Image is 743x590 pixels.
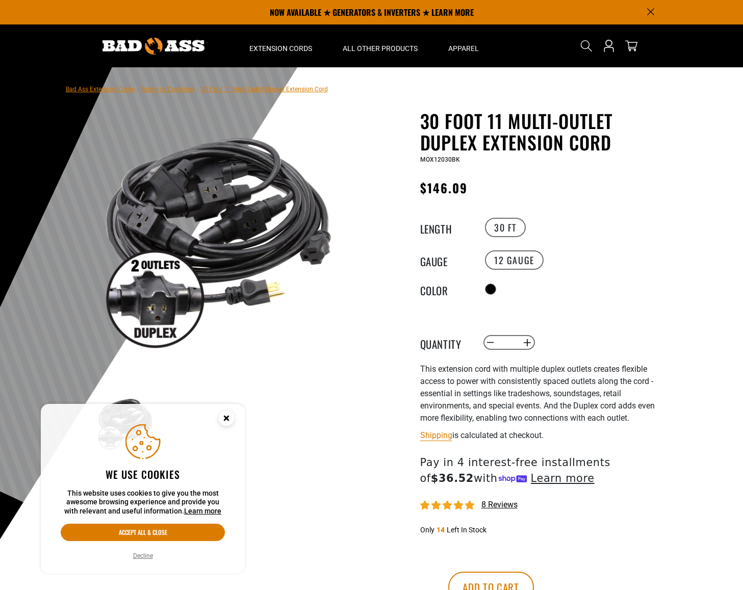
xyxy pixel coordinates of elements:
[481,500,518,509] span: 8 reviews
[96,393,155,452] img: black
[420,156,460,163] span: MOX12030BK
[343,44,418,53] span: All Other Products
[420,336,471,349] label: Quantity
[130,551,156,561] button: Decline
[137,86,139,93] span: ›
[420,428,670,442] div: is calculated at checkout.
[420,253,471,267] legend: Gauge
[103,38,204,55] img: Bad Ass Extension Cords
[578,38,595,54] summary: Search
[485,250,544,270] label: 12 Gauge
[420,364,655,423] span: This extension cord with multiple duplex outlets creates flexible access to power with consistent...
[420,501,476,510] span: 5.00 stars
[420,526,434,534] span: Only
[41,404,245,574] aside: Cookie Consent
[420,110,670,153] h1: 30 Foot 11 Multi-Outlet Duplex Extension Cord
[433,24,494,67] summary: Apparel
[184,507,221,515] a: Learn more
[66,86,135,93] a: Bad Ass Extension Cords
[448,44,479,53] span: Apparel
[447,526,486,534] span: Left In Stock
[327,24,433,67] summary: All Other Products
[420,430,452,440] a: Shipping
[420,221,471,234] legend: Length
[61,524,225,541] button: Accept all & close
[197,86,199,93] span: ›
[201,86,328,93] span: 30 Foot 11 Multi-Outlet Duplex Extension Cord
[61,468,225,481] h2: We use cookies
[96,112,342,358] img: black
[420,178,468,197] span: $146.09
[249,44,312,53] span: Extension Cords
[485,218,526,237] label: 30 FT
[61,489,225,516] p: This website uses cookies to give you the most awesome browsing experience and provide you with r...
[234,24,327,67] summary: Extension Cords
[437,526,445,534] span: 14
[141,86,195,93] a: Return to Collection
[420,283,471,296] legend: Color
[66,83,328,95] nav: breadcrumbs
